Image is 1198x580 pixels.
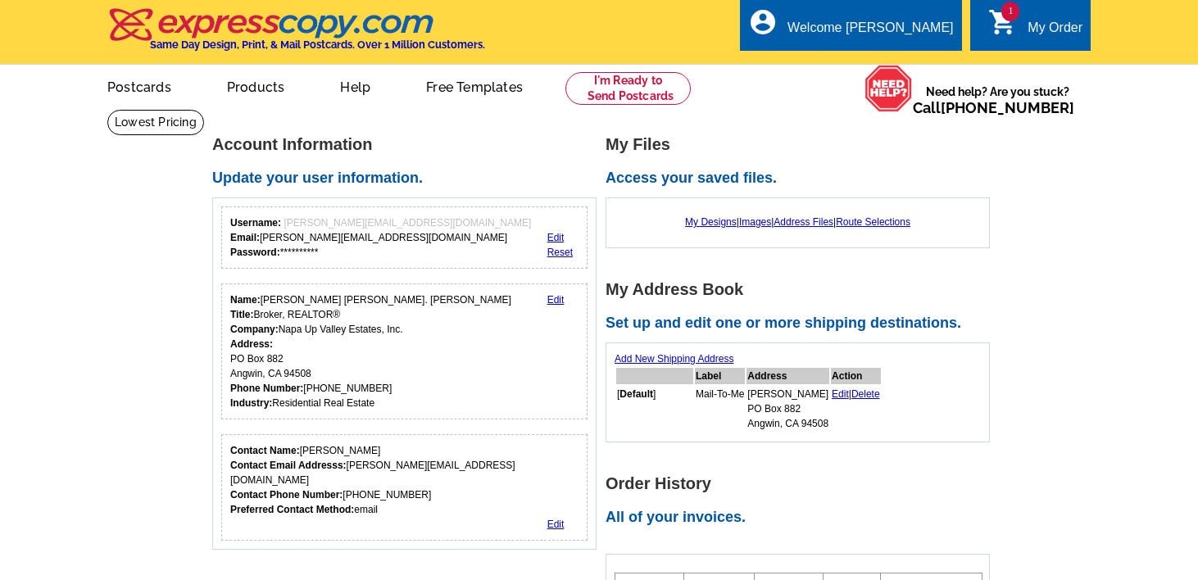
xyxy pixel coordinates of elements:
[1028,20,1082,43] div: My Order
[230,217,281,229] strong: Username:
[606,509,999,527] h2: All of your invoices.
[400,66,549,105] a: Free Templates
[284,217,531,229] span: [PERSON_NAME][EMAIL_ADDRESS][DOMAIN_NAME]
[81,66,197,105] a: Postcards
[606,475,999,492] h1: Order History
[774,216,833,228] a: Address Files
[221,283,588,419] div: Your personal details.
[314,66,397,105] a: Help
[212,136,606,153] h1: Account Information
[107,20,485,51] a: Same Day Design, Print, & Mail Postcards. Over 1 Million Customers.
[606,281,999,298] h1: My Address Book
[230,294,261,306] strong: Name:
[1001,2,1019,21] span: 1
[832,388,849,400] a: Edit
[230,445,300,456] strong: Contact Name:
[787,20,953,43] div: Welcome [PERSON_NAME]
[616,386,693,432] td: [ ]
[547,294,565,306] a: Edit
[150,39,485,51] h4: Same Day Design, Print, & Mail Postcards. Over 1 Million Customers.
[230,215,531,260] div: [PERSON_NAME][EMAIL_ADDRESS][DOMAIN_NAME] **********
[221,206,588,269] div: Your login information.
[230,338,273,350] strong: Address:
[619,388,653,400] b: Default
[547,519,565,530] a: Edit
[547,247,573,258] a: Reset
[230,443,579,517] div: [PERSON_NAME] [PERSON_NAME][EMAIL_ADDRESS][DOMAIN_NAME] [PHONE_NUMBER] email
[201,66,311,105] a: Products
[746,368,829,384] th: Address
[230,324,279,335] strong: Company:
[547,232,565,243] a: Edit
[221,434,588,541] div: Who should we contact regarding order issues?
[913,99,1074,116] span: Call
[941,99,1074,116] a: [PHONE_NUMBER]
[230,383,303,394] strong: Phone Number:
[831,386,881,432] td: |
[988,7,1018,37] i: shopping_cart
[606,136,999,153] h1: My Files
[212,170,606,188] h2: Update your user information.
[831,368,881,384] th: Action
[606,170,999,188] h2: Access your saved files.
[230,397,272,409] strong: Industry:
[746,386,829,432] td: [PERSON_NAME] PO Box 882 Angwin, CA 94508
[230,460,347,471] strong: Contact Email Addresss:
[230,309,253,320] strong: Title:
[695,368,745,384] th: Label
[615,206,981,238] div: | | |
[615,353,733,365] a: Add New Shipping Address
[836,216,910,228] a: Route Selections
[230,292,511,410] div: [PERSON_NAME] [PERSON_NAME]. [PERSON_NAME] Broker, REALTOR® Napa Up Valley Estates, Inc. PO Box 8...
[230,247,280,258] strong: Password:
[748,7,778,37] i: account_circle
[988,18,1082,39] a: 1 shopping_cart My Order
[739,216,771,228] a: Images
[864,65,913,112] img: help
[230,489,343,501] strong: Contact Phone Number:
[695,386,745,432] td: Mail-To-Me
[230,504,354,515] strong: Preferred Contact Method:
[606,315,999,333] h2: Set up and edit one or more shipping destinations.
[685,216,737,228] a: My Designs
[851,388,880,400] a: Delete
[913,84,1082,116] span: Need help? Are you stuck?
[230,232,260,243] strong: Email:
